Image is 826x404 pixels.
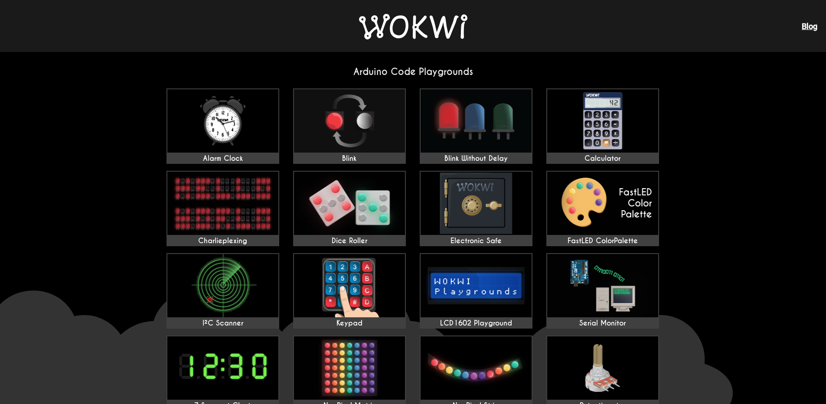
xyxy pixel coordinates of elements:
div: LCD1602 Playground [421,319,532,328]
a: FastLED ColorPalette [546,171,659,246]
div: Charlieplexing [167,237,278,245]
a: Electronic Safe [420,171,532,246]
img: Blink Without Delay [421,89,532,153]
div: Blink [294,154,405,163]
img: I²C Scanner [167,254,278,317]
div: Alarm Clock [167,154,278,163]
img: Electronic Safe [421,172,532,235]
a: Keypad [293,253,406,329]
img: Potentiometer [547,336,658,400]
div: FastLED ColorPalette [547,237,658,245]
a: Serial Monitor [546,253,659,329]
a: Alarm Clock [167,88,279,164]
img: Charlieplexing [167,172,278,235]
div: Serial Monitor [547,319,658,328]
a: Charlieplexing [167,171,279,246]
a: Blink [293,88,406,164]
a: Dice Roller [293,171,406,246]
img: Calculator [547,89,658,153]
div: Dice Roller [294,237,405,245]
img: NeoPixel Matrix [294,336,405,400]
a: Calculator [546,88,659,164]
img: NeoPixel Strip [421,336,532,400]
img: Serial Monitor [547,254,658,317]
a: Blink Without Delay [420,88,532,164]
a: Blog [802,22,817,31]
div: Calculator [547,154,658,163]
a: I²C Scanner [167,253,279,329]
div: I²C Scanner [167,319,278,328]
img: Alarm Clock [167,89,278,153]
img: Keypad [294,254,405,317]
img: LCD1602 Playground [421,254,532,317]
a: LCD1602 Playground [420,253,532,329]
img: FastLED ColorPalette [547,172,658,235]
div: Keypad [294,319,405,328]
img: Wokwi [359,14,467,39]
h2: Arduino Code Playgrounds [160,66,667,78]
img: Dice Roller [294,172,405,235]
img: Blink [294,89,405,153]
div: Electronic Safe [421,237,532,245]
img: 7 Segment Clock [167,336,278,400]
div: Blink Without Delay [421,154,532,163]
